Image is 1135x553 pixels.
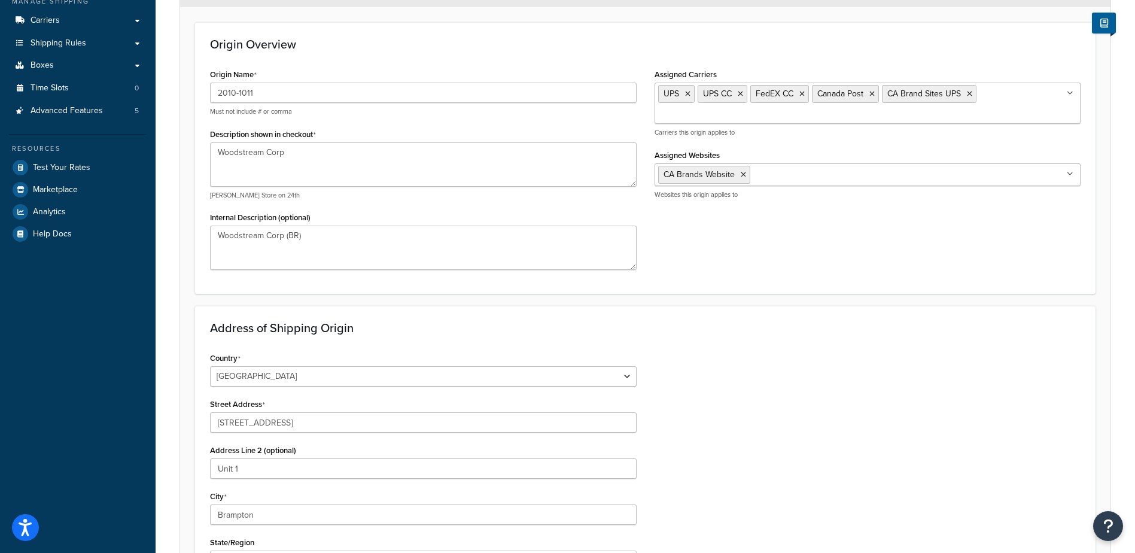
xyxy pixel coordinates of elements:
span: Carriers [31,16,60,26]
p: Must not include # or comma [210,107,637,116]
p: Carriers this origin applies to [655,128,1081,137]
span: Marketplace [33,185,78,195]
span: UPS CC [703,87,732,100]
p: [PERSON_NAME] Store on 24th [210,191,637,200]
button: Open Resource Center [1093,511,1123,541]
span: Test Your Rates [33,163,90,173]
span: FedEX CC [756,87,793,100]
span: Analytics [33,207,66,217]
a: Advanced Features5 [9,100,147,122]
a: Boxes [9,54,147,77]
label: Internal Description (optional) [210,213,311,222]
a: Test Your Rates [9,157,147,178]
span: Help Docs [33,229,72,239]
label: Assigned Carriers [655,70,717,79]
a: Carriers [9,10,147,32]
h3: Address of Shipping Origin [210,321,1081,335]
label: Street Address [210,400,265,409]
a: Marketplace [9,179,147,200]
span: 5 [135,106,139,116]
button: Show Help Docs [1092,13,1116,34]
a: Analytics [9,201,147,223]
span: UPS [664,87,679,100]
span: Shipping Rules [31,38,86,48]
label: Description shown in checkout [210,130,316,139]
label: Country [210,354,241,363]
span: Canada Post [817,87,863,100]
li: Time Slots [9,77,147,99]
span: Time Slots [31,83,69,93]
a: Time Slots0 [9,77,147,99]
span: Boxes [31,60,54,71]
span: 0 [135,83,139,93]
span: CA Brands Website [664,168,735,181]
label: State/Region [210,538,254,547]
label: Assigned Websites [655,151,720,160]
li: Advanced Features [9,100,147,122]
span: Advanced Features [31,106,103,116]
div: Resources [9,144,147,154]
label: Address Line 2 (optional) [210,446,296,455]
h3: Origin Overview [210,38,1081,51]
a: Help Docs [9,223,147,245]
p: Websites this origin applies to [655,190,1081,199]
a: Shipping Rules [9,32,147,54]
textarea: Woodstream Corp [210,142,637,187]
label: Origin Name [210,70,257,80]
label: City [210,492,227,502]
textarea: Woodstream Corp (BR) [210,226,637,270]
span: CA Brand Sites UPS [887,87,961,100]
